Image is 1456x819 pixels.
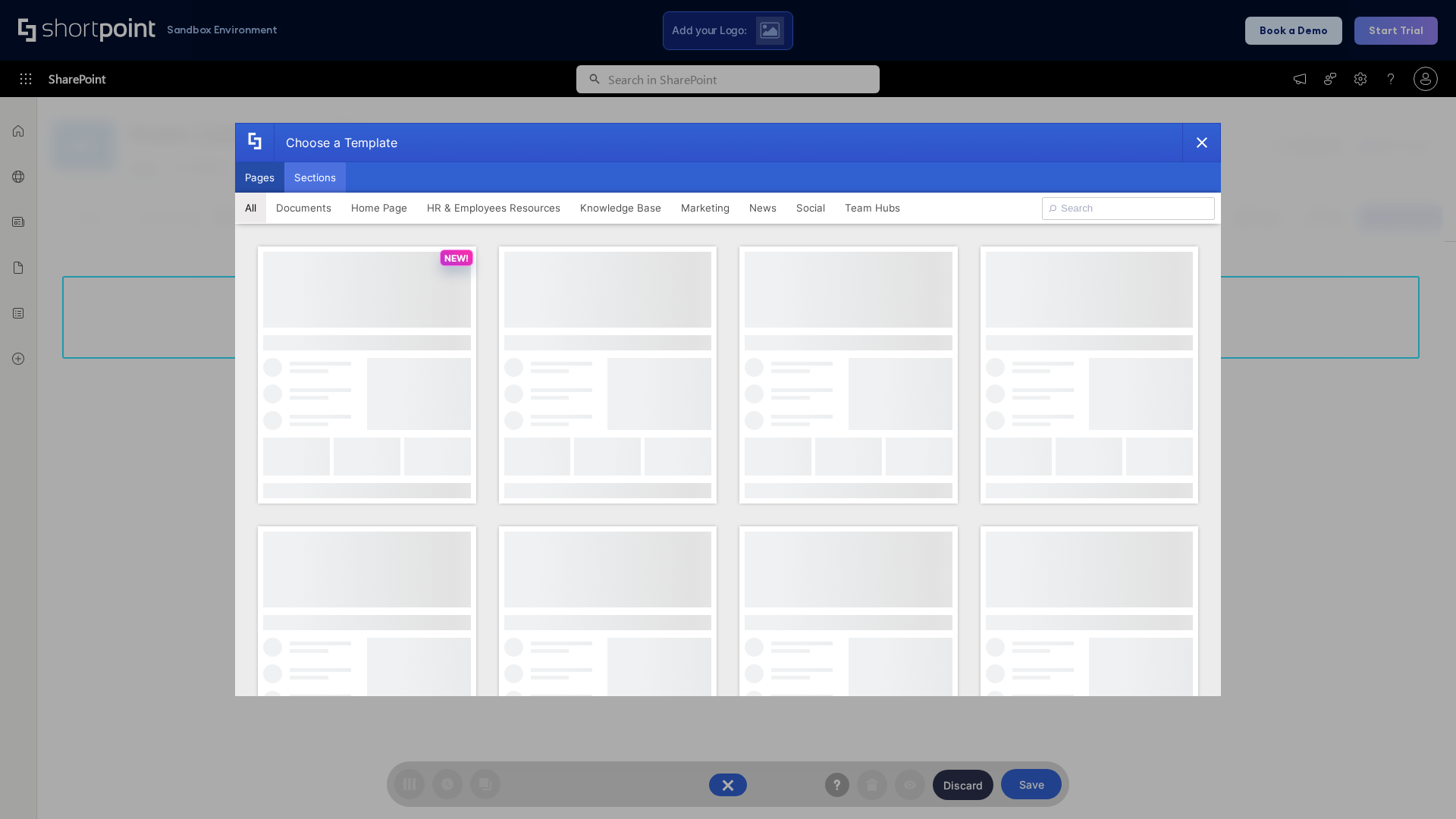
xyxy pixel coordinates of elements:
button: Documents [266,193,341,223]
p: NEW! [444,253,469,264]
div: template selector [235,123,1221,696]
button: HR & Employees Resources [417,193,570,223]
button: Team Hubs [835,193,910,223]
button: News [739,193,786,223]
button: Sections [284,162,346,193]
iframe: Chat Widget [1380,746,1456,819]
button: Pages [235,162,284,193]
button: Knowledge Base [570,193,671,223]
input: Search [1042,197,1215,220]
button: Home Page [341,193,417,223]
div: Choose a Template [274,124,397,162]
button: All [235,193,266,223]
button: Marketing [671,193,739,223]
button: Social [786,193,835,223]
